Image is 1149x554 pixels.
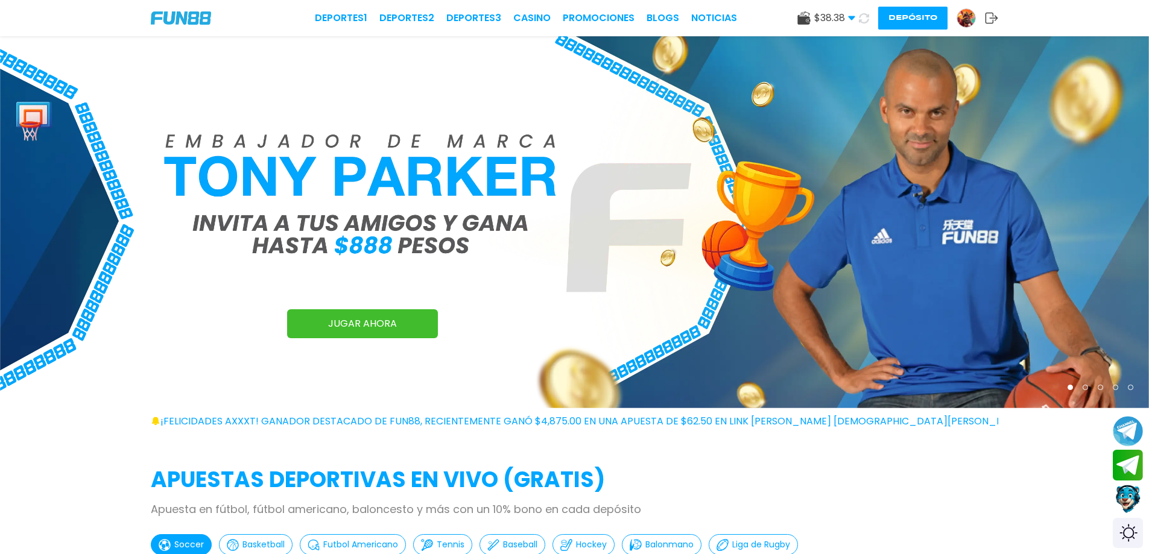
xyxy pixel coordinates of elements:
[151,464,998,496] h2: APUESTAS DEPORTIVAS EN VIVO (gratis)
[563,11,635,25] a: Promociones
[323,538,398,551] p: Futbol Americano
[437,538,464,551] p: Tennis
[1113,483,1143,515] button: Contact customer service
[242,538,285,551] p: Basketball
[878,7,948,30] button: Depósito
[1113,415,1143,447] button: Join telegram channel
[287,309,438,338] a: JUGAR AHORA
[576,538,607,551] p: Hockey
[691,11,737,25] a: NOTICIAS
[732,538,790,551] p: Liga de Rugby
[503,538,537,551] p: Baseball
[1113,518,1143,548] div: Switch theme
[814,11,855,25] span: $ 38.38
[446,11,501,25] a: Deportes3
[957,8,985,28] a: Avatar
[151,501,998,517] p: Apuesta en fútbol, fútbol americano, baloncesto y más con un 10% bono en cada depósito
[315,11,367,25] a: Deportes1
[645,538,694,551] p: Balonmano
[174,538,204,551] p: Soccer
[957,9,975,27] img: Avatar
[379,11,434,25] a: Deportes2
[151,11,211,25] img: Company Logo
[1113,450,1143,481] button: Join telegram
[647,11,679,25] a: BLOGS
[513,11,551,25] a: CASINO
[160,414,1040,429] span: ¡FELICIDADES axxxt! GANADOR DESTACADO DE FUN88, RECIENTEMENTE GANÓ $4,875.00 EN UNA APUESTA DE $6...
